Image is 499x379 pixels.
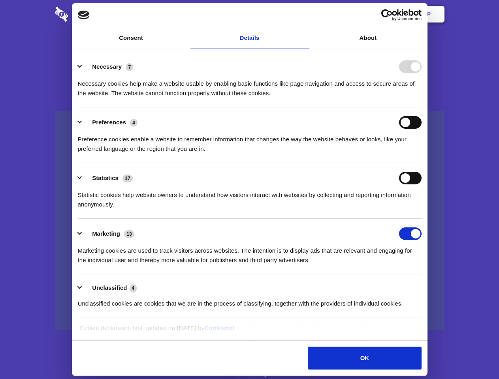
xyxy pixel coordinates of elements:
button: Statistics (17) [78,172,138,184]
a: Cookiebot [205,325,235,331]
span: 4 [130,119,137,127]
iframe: Drift Widget Chat Controller [459,340,490,370]
button: Marketing (13) [78,227,139,240]
label: Preferences [92,119,126,126]
a: Wistia video thumbnail [55,111,444,330]
button: Necessary (7) [78,60,138,73]
span: 7 [126,63,133,71]
div: Cookie declaration last updated on [DATE] by [74,323,425,339]
span: 4 [130,284,137,292]
img: logo [78,11,90,19]
button: Unclassified (4) [78,283,142,293]
a: Contact [320,2,357,26]
div: Statistic cookies help website owners to understand how visitors interact with websites by collec... [78,184,422,209]
div: Marketing cookies are used to track visitors across websites. The intention is to display ads tha... [78,240,422,265]
a: About [309,27,427,49]
div: Necessary cookies help make a website usable by enabling basic functions like page navigation and... [78,73,422,98]
a: Pricing [232,2,266,26]
a: Details [190,27,309,49]
img: logo-wordmark-white-trans-d4663122ce5f474addd5e946df7df03e33cb6a1c49d2221995e7729f52c070b2.svg [55,7,122,22]
label: Marketing [92,230,120,237]
div: Preference cookies enable a website to remember information that changes the way the website beha... [78,129,422,154]
label: Necessary [92,63,122,70]
button: Preferences (4) [78,116,143,129]
span: 13 [124,230,134,238]
div: Unclassified cookies are cookies that we are in the process of classifying, together with the pro... [78,293,422,308]
h1: Eliminate Slack Data Loss. [55,36,444,64]
a: Login [358,2,393,26]
a: Usercentrics Cookiebot - opens in a new window [352,9,422,21]
a: Consent [72,27,190,49]
span: 17 [122,174,133,182]
h4: Auto-redaction of sensitive data, encrypted data sharing and self-destructing private chats. Shar... [55,72,444,98]
label: Statistics [92,174,119,181]
button: OK [308,347,421,370]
